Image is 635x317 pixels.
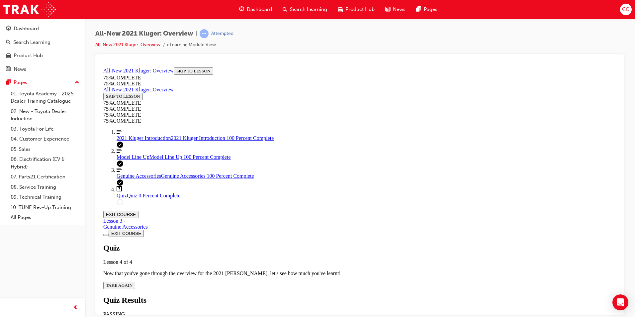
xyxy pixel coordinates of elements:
[3,3,73,9] a: All-New 2021 Kluger: Overview
[3,53,516,59] div: 75 % COMPLETE
[424,6,437,13] span: Pages
[14,65,26,73] div: News
[6,80,11,86] span: pages-icon
[49,89,130,95] span: Model Line Up 100 Percent Complete
[3,35,96,41] div: 75 % COMPLETE
[60,108,153,114] span: Genuine Accessories 100 Percent Complete
[200,29,209,38] span: learningRecordVerb_ATTEMPT-icon
[211,31,233,37] div: Attempted
[612,294,628,310] div: Open Intercom Messenger
[8,144,82,155] a: 05. Sales
[3,179,516,188] div: Quiz
[16,64,516,76] a: 2021 Kluger Introduction 100 Percent Complete
[196,30,197,38] span: |
[283,5,287,14] span: search-icon
[8,154,82,172] a: 06. Electrification (EV & Hybrid)
[3,22,73,28] a: All-New 2021 Kluger: Overview
[3,22,96,47] section: Course Information
[6,66,11,72] span: news-icon
[8,165,43,172] button: EXIT COURSE
[6,53,11,59] span: car-icon
[73,3,113,10] button: SKIP TO LESSON
[13,39,50,46] div: Search Learning
[3,2,56,17] img: Trak
[3,23,82,35] a: Dashboard
[8,212,82,223] a: All Pages
[16,70,70,76] span: 2021 Kluger Introduction
[3,217,35,224] button: TAKE AGAIN
[3,64,516,141] nav: Course Outline
[3,153,47,165] div: Lesson 3 -
[622,6,629,13] span: CC
[8,172,82,182] a: 07. Parts21 Certification
[3,63,82,75] a: News
[16,108,60,114] span: Genuine Accessories
[3,194,516,200] div: Lesson 4 of 4
[3,169,8,171] button: Toggle Course Overview
[3,159,47,165] div: Genuine Accessories
[332,3,380,16] a: car-iconProduct Hub
[416,5,421,14] span: pages-icon
[8,182,82,192] a: 08. Service Training
[3,41,96,47] div: 75 % COMPLETE
[6,40,11,46] span: search-icon
[3,21,82,76] button: DashboardSearch LearningProduct HubNews
[26,128,80,134] span: Quiz 0 Percent Complete
[8,124,82,134] a: 03. Toyota For Life
[8,134,82,144] a: 04. Customer Experience
[385,5,390,14] span: news-icon
[8,192,82,202] a: 09. Technical Training
[411,3,443,16] a: pages-iconPages
[167,41,216,49] li: eLearning Module View
[16,83,516,95] a: Model Line Up 100 Percent Complete
[3,50,82,62] a: Product Hub
[620,4,632,15] button: CC
[16,121,516,134] a: Quiz 0 Percent Complete
[8,106,82,124] a: 02. New - Toyota Dealer Induction
[3,47,516,53] div: 75 % COMPLETE
[14,25,39,33] div: Dashboard
[8,89,82,106] a: 01. Toyota Academy - 2025 Dealer Training Catalogue
[393,6,406,13] span: News
[14,79,27,86] div: Pages
[5,218,32,223] span: TAKE AGAIN
[8,202,82,213] a: 10. TUNE Rev-Up Training
[3,3,516,22] section: Course Information
[3,36,82,49] a: Search Learning
[247,6,272,13] span: Dashboard
[290,6,327,13] span: Search Learning
[16,102,516,114] a: Genuine Accessories 100 Percent Complete
[95,30,193,38] span: All-New 2021 Kluger: Overview
[3,28,42,35] button: SKIP TO LESSON
[3,10,516,16] div: 75 % COMPLETE
[16,128,26,134] span: Quiz
[95,42,160,48] a: All-New 2021 Kluger: Overview
[3,76,82,89] button: Pages
[3,16,516,22] div: 75 % COMPLETE
[3,231,516,240] h1: Quiz Results
[338,5,343,14] span: car-icon
[3,247,516,253] div: PASSING
[3,3,516,141] section: Course Overview
[3,146,38,153] button: EXIT COURSE
[380,3,411,16] a: news-iconNews
[70,70,173,76] span: 2021 Kluger Introduction 100 Percent Complete
[345,6,375,13] span: Product Hub
[3,206,516,212] p: Now that you've gone through the overview for the 2021 [PERSON_NAME], let's see how much you've l...
[16,89,49,95] span: Model Line Up
[234,3,277,16] a: guage-iconDashboard
[277,3,332,16] a: search-iconSearch Learning
[239,5,244,14] span: guage-icon
[6,26,11,32] span: guage-icon
[75,78,79,87] span: up-icon
[73,304,78,312] span: prev-icon
[14,52,43,59] div: Product Hub
[3,153,47,165] a: Lesson 3 - Genuine Accessories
